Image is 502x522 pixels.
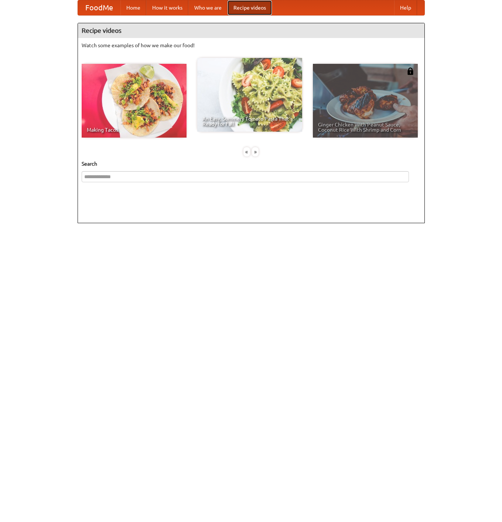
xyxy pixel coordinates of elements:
div: « [243,147,250,156]
div: » [252,147,259,156]
p: Watch some examples of how we make our food! [82,42,421,49]
a: Making Tacos [82,64,187,138]
img: 483408.png [407,68,414,75]
a: Home [120,0,146,15]
a: Who we are [188,0,228,15]
h4: Recipe videos [78,23,424,38]
h5: Search [82,160,421,167]
a: An Easy, Summery Tomato Pasta That's Ready for Fall [197,58,302,132]
span: An Easy, Summery Tomato Pasta That's Ready for Fall [202,116,297,127]
span: Making Tacos [87,127,181,132]
a: FoodMe [78,0,120,15]
a: Help [394,0,417,15]
a: How it works [146,0,188,15]
a: Recipe videos [228,0,272,15]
